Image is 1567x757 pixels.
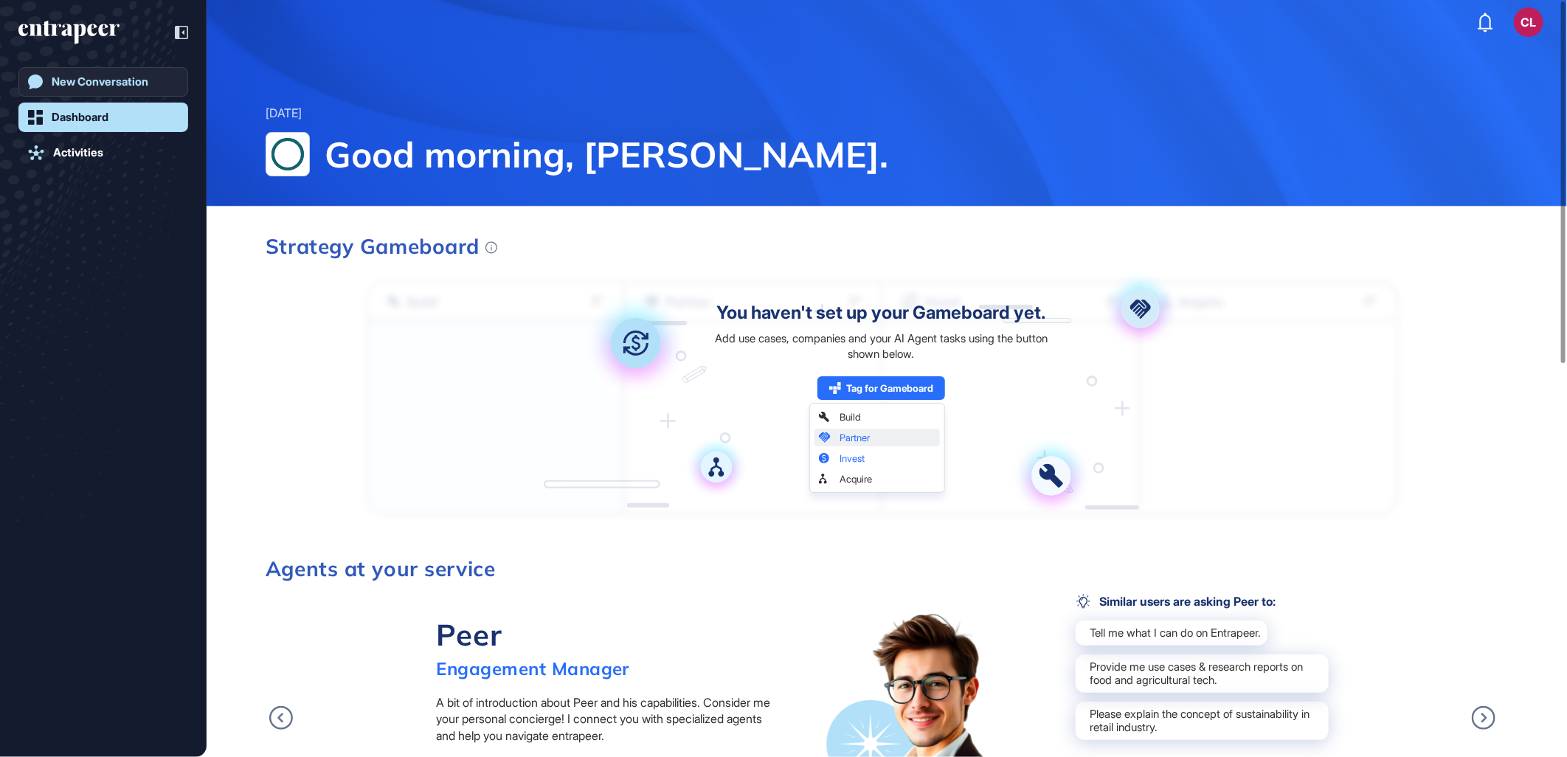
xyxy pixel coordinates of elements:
button: CL [1514,7,1543,37]
img: acquire.a709dd9a.svg [686,437,747,497]
a: New Conversation [18,67,188,97]
div: entrapeer-logo [18,21,120,44]
div: Tell me what I can do on Entrapeer. [1076,621,1267,646]
div: Similar users are asking Peer to: [1076,594,1276,609]
div: [DATE] [266,104,302,123]
div: Dashboard [52,111,108,124]
a: Activities [18,138,188,167]
div: Add use cases, companies and your AI Agent tasks using the button shown below. [708,331,1055,362]
div: Activities [53,146,103,159]
h3: Agents at your service [266,559,1499,579]
img: invest.bd05944b.svg [587,294,685,392]
div: New Conversation [52,75,148,89]
div: Please explain the concept of sustainability in retail industry. [1076,702,1329,740]
div: Peer [437,616,630,653]
img: partner.aac698ea.svg [1104,272,1177,346]
div: You haven't set up your Gameboard yet. [717,304,1046,322]
div: Engagement Manager [437,657,630,680]
div: Strategy Gameboard [266,236,497,257]
a: Dashboard [18,103,188,132]
span: Good morning, [PERSON_NAME]. [325,132,1508,176]
div: A bit of introduction about Peer and his capabilities. Consider me your personal concierge! I con... [437,694,781,744]
div: Provide me use cases & research reports on food and agricultural tech. [1076,654,1329,693]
